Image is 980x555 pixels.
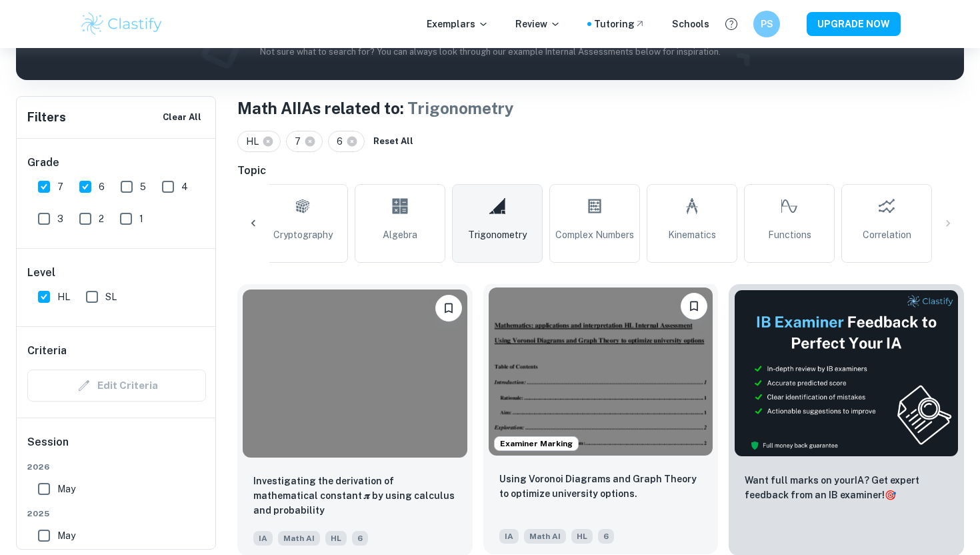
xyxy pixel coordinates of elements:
span: Correlation [863,227,911,242]
h6: Criteria [27,343,67,359]
p: Using Voronoi Diagrams and Graph Theory to optimize university options. [499,472,703,501]
button: PS [753,11,780,37]
a: Schools [672,17,709,31]
span: Examiner Marking [495,438,578,450]
span: Math AI [524,529,566,544]
span: May [57,528,75,543]
button: Help and Feedback [720,13,743,35]
span: Algebra [383,227,417,242]
button: Bookmark [681,293,707,320]
button: Bookmark [435,295,462,322]
p: Exemplars [427,17,489,31]
p: Investigating the derivation of mathematical constant 𝝅 by using calculus and probability [253,474,457,518]
span: 6 [337,134,349,149]
h6: PS [759,17,775,31]
p: Review [515,17,561,31]
p: Not sure what to search for? You can always look through our example Internal Assessments below f... [27,45,953,59]
span: HL [246,134,265,149]
div: Criteria filters are unavailable when searching by topic [27,370,206,402]
h6: Session [27,434,206,461]
h6: Level [27,265,206,281]
span: 🎯 [885,490,896,500]
h6: Filters [27,108,66,127]
img: Thumbnail [734,290,959,457]
span: 2026 [27,461,206,473]
span: Trigonometry [468,227,527,242]
span: 2025 [27,508,206,520]
span: IA [253,531,273,546]
img: Clastify logo [79,11,164,37]
span: May [57,482,75,496]
h6: Grade [27,155,206,171]
span: 6 [99,179,105,194]
span: Cryptography [273,227,333,242]
button: UPGRADE NOW [807,12,901,36]
span: 6 [352,531,368,546]
span: Math AI [278,531,320,546]
span: Complex Numbers [555,227,634,242]
img: Math AI IA example thumbnail: Investigating the derivation of mathemat [243,290,467,458]
span: 1 [139,211,143,226]
span: 2 [99,211,104,226]
span: 3 [57,211,63,226]
h1: Math AI IAs related to: [237,96,964,120]
p: Want full marks on your IA ? Get expert feedback from an IB examiner! [745,473,948,502]
span: SL [105,290,117,304]
button: Reset All [370,131,417,151]
span: 5 [140,179,146,194]
span: 7 [57,179,63,194]
span: HL [325,531,347,546]
span: HL [57,290,70,304]
span: Trigonometry [407,99,514,117]
span: Functions [768,227,811,242]
span: IA [499,529,519,544]
div: 7 [286,131,323,152]
a: Tutoring [594,17,645,31]
button: Clear All [159,107,205,127]
span: 6 [598,529,614,544]
h6: Topic [237,163,964,179]
span: 4 [181,179,188,194]
span: 7 [295,134,307,149]
div: HL [237,131,281,152]
span: HL [571,529,593,544]
div: 6 [328,131,365,152]
span: Kinematics [668,227,716,242]
img: Math AI IA example thumbnail: Using Voronoi Diagrams and Graph Theory [489,288,713,456]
